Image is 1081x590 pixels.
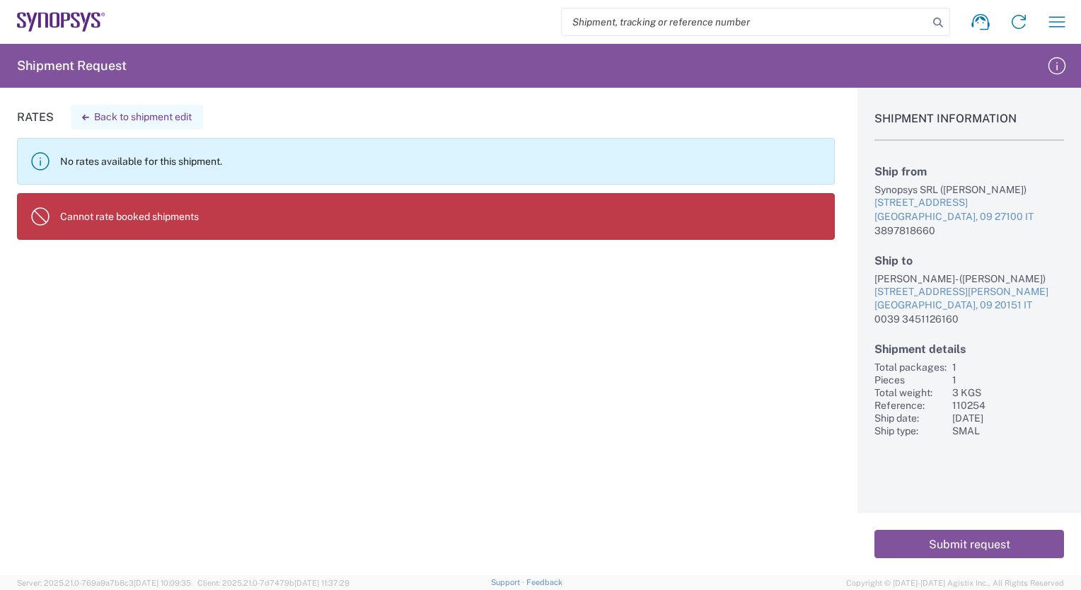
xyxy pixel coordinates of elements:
div: [GEOGRAPHIC_DATA], 09 20151 IT [874,299,1064,313]
div: Synopsys SRL ([PERSON_NAME]) [874,183,1064,196]
span: Server: 2025.21.0-769a9a7b8c3 [17,579,191,587]
h1: Shipment Information [874,112,1064,141]
h2: Shipment Request [17,57,127,74]
div: [STREET_ADDRESS] [874,196,1064,210]
span: [DATE] 10:09:35 [134,579,191,587]
div: 110254 [952,399,1064,412]
h2: Ship from [874,165,1064,178]
div: Pieces [874,374,947,386]
span: Client: 2025.21.0-7d7479b [197,579,349,587]
span: [DATE] 11:37:29 [294,579,349,587]
div: Ship date: [874,412,947,424]
div: Total packages: [874,361,947,374]
div: Ship type: [874,424,947,437]
div: 3897818660 [874,224,1064,237]
div: Total weight: [874,386,947,399]
h2: Ship to [874,254,1064,267]
a: [STREET_ADDRESS][PERSON_NAME][GEOGRAPHIC_DATA], 09 20151 IT [874,285,1064,313]
button: Back to shipment edit [71,105,203,129]
span: Copyright © [DATE]-[DATE] Agistix Inc., All Rights Reserved [846,577,1064,589]
a: [STREET_ADDRESS][GEOGRAPHIC_DATA], 09 27100 IT [874,196,1064,224]
div: 1 [952,374,1064,386]
div: [GEOGRAPHIC_DATA], 09 27100 IT [874,210,1064,224]
input: Shipment, tracking or reference number [562,8,928,35]
div: [PERSON_NAME]- ([PERSON_NAME]) [874,272,1064,285]
p: Cannot rate booked shipments [60,210,823,223]
div: Reference: [874,399,947,412]
a: Support [491,578,526,586]
div: SMAL [952,424,1064,437]
div: 0039 3451126160 [874,313,1064,325]
button: Submit request [874,530,1064,558]
a: Feedback [526,578,562,586]
div: 3 KGS [952,386,1064,399]
p: No rates available for this shipment. [60,155,823,168]
div: [STREET_ADDRESS][PERSON_NAME] [874,285,1064,299]
div: [DATE] [952,412,1064,424]
h2: Shipment details [874,342,1064,356]
h1: Rates [17,110,54,124]
div: 1 [952,361,1064,374]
